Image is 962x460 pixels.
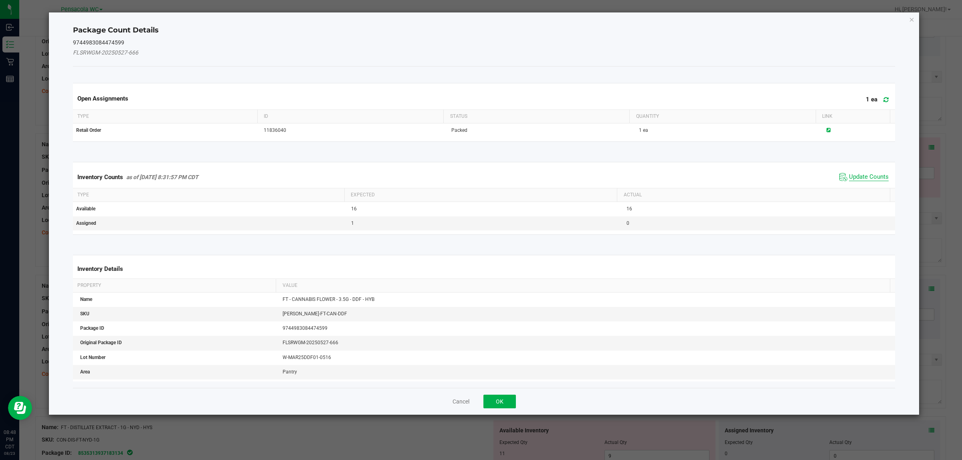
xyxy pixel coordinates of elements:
[866,96,869,103] span: 1
[636,113,659,119] span: Quantity
[283,340,338,345] span: FLSRWGM-20250527-666
[627,206,632,212] span: 16
[283,311,347,317] span: [PERSON_NAME]-FT-CAN-DDF
[450,113,467,119] span: Status
[76,127,101,133] span: Retail Order
[453,397,469,406] button: Cancel
[627,220,629,226] span: 0
[639,127,642,133] span: 1
[80,340,122,345] span: Original Package ID
[351,192,375,198] span: Expected
[451,127,467,133] span: Packed
[264,127,286,133] span: 11836040
[77,113,89,119] span: Type
[80,355,105,360] span: Lot Number
[283,282,297,288] span: Value
[80,325,104,331] span: Package ID
[283,355,331,360] span: W-MAR25DDF01-0516
[909,14,915,24] button: Close
[77,192,89,198] span: Type
[351,220,354,226] span: 1
[822,113,833,119] span: Link
[643,127,648,133] span: ea
[73,40,895,46] h5: 9744983084474599
[871,96,877,103] span: ea
[76,220,96,226] span: Assigned
[8,396,32,420] iframe: Resource center
[283,325,327,331] span: 9744983084474599
[483,395,516,408] button: OK
[80,311,89,317] span: SKU
[77,265,123,272] span: Inventory Details
[73,50,895,56] h5: FLSRWGM-20250527-666
[77,282,101,288] span: Property
[80,369,90,375] span: Area
[624,192,642,198] span: Actual
[283,369,297,375] span: Pantry
[351,206,357,212] span: 16
[80,297,92,302] span: Name
[264,113,268,119] span: ID
[126,174,198,180] span: as of [DATE] 8:31:57 PM CDT
[73,25,895,36] h4: Package Count Details
[76,206,95,212] span: Available
[283,297,374,302] span: FT - CANNABIS FLOWER - 3.5G - DDF - HYB
[77,95,128,102] span: Open Assignments
[849,173,889,181] span: Update Counts
[77,174,123,181] span: Inventory Counts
